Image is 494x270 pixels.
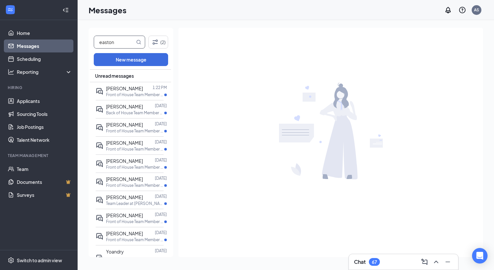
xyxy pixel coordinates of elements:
svg: Collapse [62,7,69,13]
a: DocumentsCrown [17,175,72,188]
svg: Analysis [8,69,14,75]
span: [PERSON_NAME] [106,176,143,182]
h3: Chat [354,258,366,265]
p: 1:22 PM [153,85,167,90]
div: 67 [372,259,377,265]
svg: ActiveDoubleChat [96,232,103,240]
svg: MagnifyingGlass [136,39,141,45]
svg: ActiveDoubleChat [96,142,103,150]
svg: Minimize [444,258,452,266]
a: Sourcing Tools [17,107,72,120]
div: Reporting [17,69,72,75]
svg: ActiveDoubleChat [96,87,103,95]
button: ChevronUp [431,257,441,267]
div: AS [474,7,479,13]
svg: ActiveDoubleChat [96,124,103,131]
button: New message [94,53,168,66]
div: Team Management [8,153,71,158]
p: Back of House Team Member at [PERSON_NAME] [106,110,164,116]
p: [DATE] [155,175,167,181]
a: Team [17,163,72,175]
a: Scheduling [17,52,72,65]
svg: WorkstreamLogo [7,6,14,13]
span: [PERSON_NAME] [106,140,143,146]
a: Home [17,27,72,39]
svg: ActiveDoubleChat [96,106,103,113]
span: Yoandry [PERSON_NAME] [106,249,143,262]
button: Minimize [443,257,453,267]
p: Team Leader at [PERSON_NAME] [106,201,164,206]
p: [DATE] [155,121,167,127]
span: [PERSON_NAME] [106,122,143,128]
span: Unread messages [95,73,134,79]
p: Front of House Team Member at [PERSON_NAME] [106,164,164,170]
p: [DATE] [155,230,167,235]
svg: ActiveDoubleChat [96,214,103,222]
p: Front of House Team Member at [PERSON_NAME] [106,92,164,97]
svg: ChevronUp [432,258,440,266]
p: [DATE] [155,157,167,163]
p: [DATE] [155,212,167,217]
span: [PERSON_NAME] [106,194,143,200]
button: Filter (2) [148,36,168,49]
svg: QuestionInfo [458,6,466,14]
p: Front of House Team Member at [PERSON_NAME] [106,219,164,224]
p: Front of House Team Member at [PERSON_NAME] [106,183,164,188]
a: Job Postings [17,120,72,133]
a: Talent Network [17,133,72,146]
span: [PERSON_NAME] [106,212,143,218]
span: [PERSON_NAME] [106,85,143,91]
input: Search [94,36,135,48]
p: [DATE] [155,103,167,108]
div: Switch to admin view [17,257,62,264]
p: Front of House Team Member at [PERSON_NAME] [106,128,164,134]
a: Applicants [17,95,72,107]
span: [PERSON_NAME] [106,104,143,109]
svg: ActiveDoubleChat [96,178,103,186]
h1: Messages [89,5,126,16]
svg: ActiveDoubleChat [96,160,103,168]
p: [DATE] [155,248,167,253]
div: Hiring [8,85,71,90]
button: ComposeMessage [419,257,430,267]
p: Front of House Team Member at [PERSON_NAME] [106,237,164,242]
span: [PERSON_NAME] [106,158,143,164]
div: Open Intercom Messenger [472,248,488,264]
svg: Notifications [444,6,452,14]
svg: Settings [8,257,14,264]
a: Messages [17,39,72,52]
p: [DATE] [155,139,167,145]
svg: Filter [151,38,159,46]
svg: ActiveDoubleChat [96,196,103,204]
a: SurveysCrown [17,188,72,201]
span: [PERSON_NAME] [106,231,143,236]
p: [DATE] [155,194,167,199]
svg: ActiveDoubleChat [96,254,103,262]
svg: ComposeMessage [421,258,428,266]
p: Front of House Team Member at [PERSON_NAME] [106,146,164,152]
